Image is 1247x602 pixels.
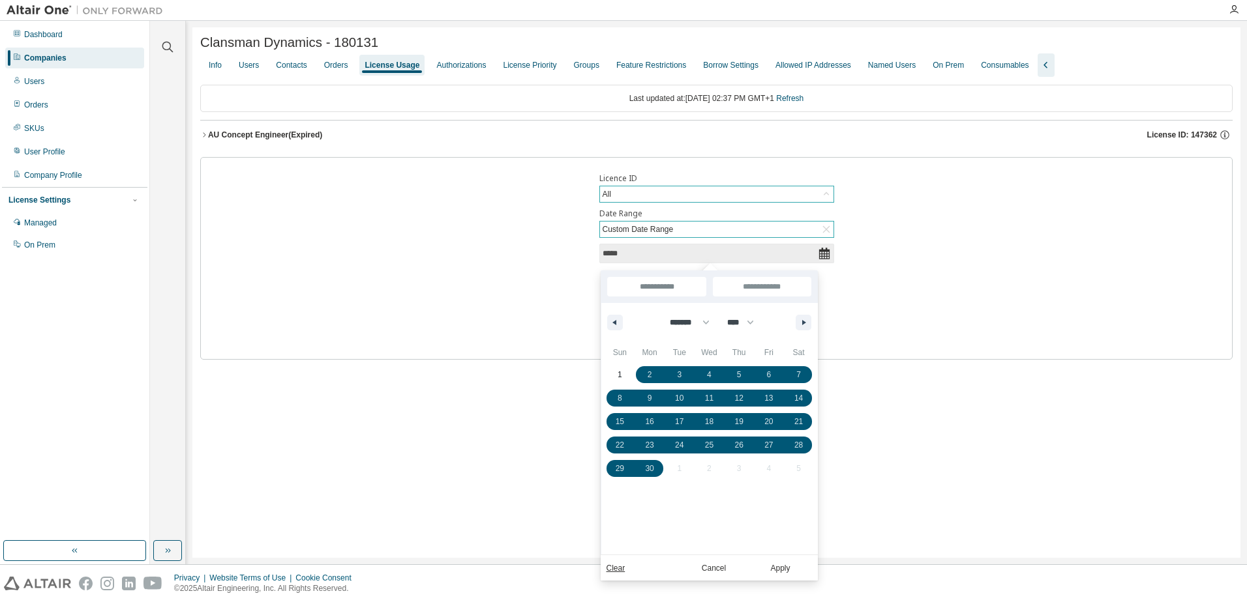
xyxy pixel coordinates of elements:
button: 21 [784,410,814,433]
span: 14 [794,386,803,410]
span: 22 [616,433,624,457]
div: License Usage [365,60,419,70]
button: 5 [724,363,754,386]
div: On Prem [24,240,55,250]
span: Clansman Dynamics - 180131 [200,35,378,50]
button: 26 [724,433,754,457]
button: 27 [754,433,784,457]
label: Date Range [599,208,834,219]
span: 24 [675,433,684,457]
button: 9 [635,386,665,410]
button: 24 [665,433,695,457]
span: 12 [734,386,743,410]
span: Mon [635,342,665,363]
div: Allowed IP Addresses [775,60,851,70]
div: Managed [24,218,57,228]
span: 26 [734,433,743,457]
div: AU Concept Engineer (Expired) [208,130,322,140]
span: Last Week [601,349,614,382]
span: 18 [705,410,714,433]
a: Clear [607,562,625,575]
div: Authorizations [436,60,486,70]
button: 19 [724,410,754,433]
div: Orders [24,100,48,110]
span: 28 [794,433,803,457]
button: 6 [754,363,784,386]
button: 29 [605,457,635,480]
div: Users [24,76,44,87]
span: 21 [794,410,803,433]
span: [DATE] [601,293,614,315]
div: License Priority [503,60,557,70]
div: Custom Date Range [601,222,676,236]
div: Consumables [981,60,1029,70]
span: 23 [645,433,654,457]
span: 11 [705,386,714,410]
button: 4 [695,363,725,386]
span: 29 [616,457,624,480]
div: Custom Date Range [600,222,834,237]
div: Company Profile [24,170,82,180]
div: Orders [324,60,348,70]
span: 13 [764,386,773,410]
button: 20 [754,410,784,433]
button: 3 [665,363,695,386]
div: On Prem [933,60,964,70]
img: facebook.svg [79,577,93,590]
button: 17 [665,410,695,433]
button: Cancel [683,562,745,575]
button: 18 [695,410,725,433]
button: 13 [754,386,784,410]
span: 15 [616,410,624,433]
span: 17 [675,410,684,433]
span: Sun [605,342,635,363]
span: 6 [767,363,772,386]
span: 4 [707,363,712,386]
div: Cookie Consent [295,573,359,583]
div: Users [239,60,259,70]
button: 7 [784,363,814,386]
span: 27 [764,433,773,457]
span: 30 [645,457,654,480]
span: 2 [648,363,652,386]
button: 10 [665,386,695,410]
span: 9 [648,386,652,410]
span: Tue [665,342,695,363]
span: 8 [618,386,622,410]
button: 28 [784,433,814,457]
img: youtube.svg [143,577,162,590]
div: Info [209,60,222,70]
button: 16 [635,410,665,433]
span: Fri [754,342,784,363]
span: Sat [784,342,814,363]
span: 5 [737,363,742,386]
button: 14 [784,386,814,410]
div: Dashboard [24,29,63,40]
span: 16 [645,410,654,433]
span: 10 [675,386,684,410]
span: This Month [601,382,614,416]
div: Contacts [276,60,307,70]
button: Apply [749,562,812,575]
button: 23 [635,433,665,457]
button: 15 [605,410,635,433]
label: Licence ID [599,173,834,184]
button: 1 [605,363,635,386]
button: 2 [635,363,665,386]
span: [DATE] [601,270,614,293]
div: Companies [24,53,67,63]
div: All [600,186,834,202]
span: 1 [618,363,622,386]
span: Thu [724,342,754,363]
p: © 2025 Altair Engineering, Inc. All Rights Reserved. [174,583,359,594]
img: instagram.svg [100,577,114,590]
img: linkedin.svg [122,577,136,590]
div: Website Terms of Use [209,573,295,583]
div: License Settings [8,195,70,205]
img: altair_logo.svg [4,577,71,590]
button: 22 [605,433,635,457]
div: Borrow Settings [703,60,759,70]
button: 11 [695,386,725,410]
span: 7 [796,363,801,386]
span: 25 [705,433,714,457]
